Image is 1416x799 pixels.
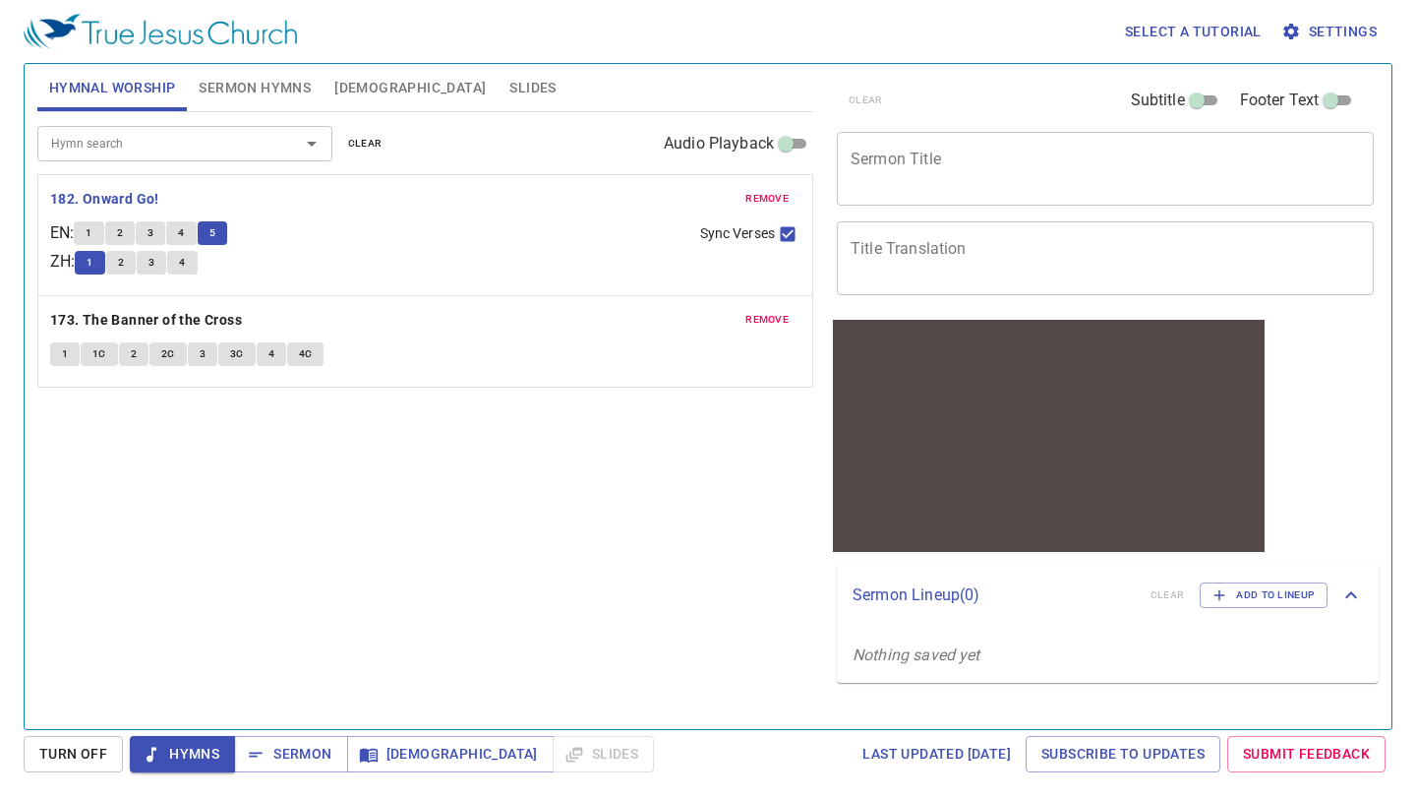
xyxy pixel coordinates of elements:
p: EN : [50,221,74,245]
button: 3 [188,342,217,366]
button: 2 [106,251,136,275]
span: Hymnal Worship [49,76,176,100]
button: remove [734,308,800,332]
span: 1 [86,224,91,242]
span: 2 [117,224,123,242]
button: Sermon [234,736,347,772]
span: Submit Feedback [1243,742,1370,767]
button: 2 [119,342,148,366]
span: 2 [118,254,124,272]
span: Audio Playback [664,132,774,155]
a: Last updated [DATE] [855,736,1019,772]
span: 4 [268,345,274,363]
span: 1 [87,254,92,272]
p: Sermon Lineup ( 0 ) [853,584,1135,607]
b: 182. Onward Go! [50,187,159,212]
span: Select a tutorial [1125,20,1262,44]
span: Slides [509,76,556,100]
button: 182. Onward Go! [50,187,162,212]
span: 1 [62,345,68,363]
span: remove [745,311,789,329]
span: 3C [230,345,244,363]
button: 1C [81,342,118,366]
span: 1C [92,345,106,363]
span: Sermon [250,742,331,767]
span: Subtitle [1131,89,1185,112]
div: Sermon Lineup(0)clearAdd to Lineup [837,563,1379,628]
button: 1 [75,251,104,275]
span: Subscribe to Updates [1041,742,1205,767]
button: Turn Off [24,736,123,772]
iframe: from-child [829,316,1268,556]
button: 4 [166,221,196,245]
button: clear [336,132,394,155]
span: [DEMOGRAPHIC_DATA] [363,742,538,767]
button: [DEMOGRAPHIC_DATA] [347,736,554,772]
button: 4 [167,251,197,275]
img: True Jesus Church [24,14,297,49]
button: remove [734,187,800,211]
span: Footer Text [1240,89,1320,112]
span: 4C [299,345,313,363]
span: 3 [200,345,206,363]
button: 2 [105,221,135,245]
span: 2C [161,345,175,363]
button: 1 [50,342,80,366]
span: [DEMOGRAPHIC_DATA] [334,76,486,100]
button: Hymns [130,736,235,772]
i: Nothing saved yet [853,645,980,664]
a: Subscribe to Updates [1026,736,1220,772]
button: 4 [257,342,286,366]
button: 5 [198,221,227,245]
button: 1 [74,221,103,245]
span: Sermon Hymns [199,76,311,100]
button: 173. The Banner of the Cross [50,308,246,333]
button: 4C [287,342,324,366]
p: ZH : [50,250,75,274]
span: 3 [147,224,153,242]
button: 3C [218,342,256,366]
button: 3 [137,251,166,275]
span: 5 [209,224,215,242]
button: 2C [149,342,187,366]
b: 173. The Banner of the Cross [50,308,242,333]
span: Hymns [146,742,219,767]
span: 4 [178,224,184,242]
span: 3 [148,254,154,272]
span: Add to Lineup [1212,586,1315,604]
button: Add to Lineup [1200,583,1327,608]
span: Last updated [DATE] [862,742,1011,767]
span: Sync Verses [700,223,775,244]
button: Select a tutorial [1117,14,1269,50]
button: Open [298,130,325,157]
span: clear [348,135,383,153]
span: remove [745,190,789,208]
span: Turn Off [39,742,107,767]
button: Settings [1277,14,1385,50]
span: Settings [1285,20,1377,44]
a: Submit Feedback [1227,736,1386,772]
span: 4 [179,254,185,272]
button: 3 [136,221,165,245]
span: 2 [131,345,137,363]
